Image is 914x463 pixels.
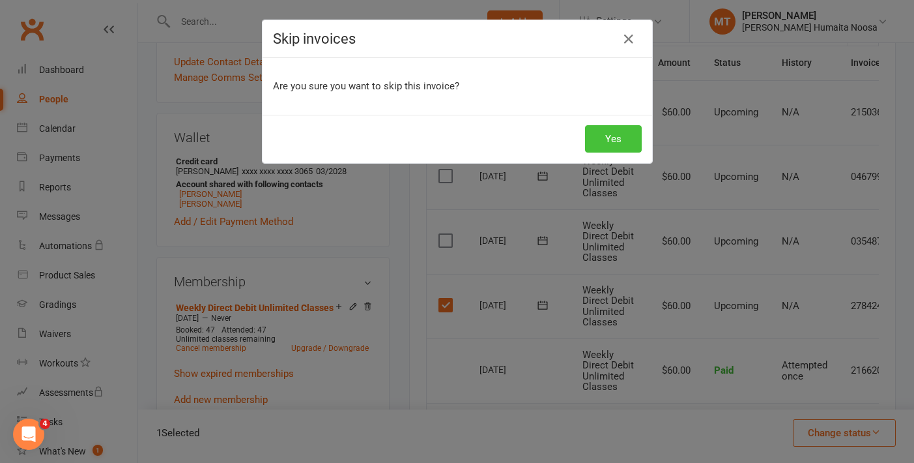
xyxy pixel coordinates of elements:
[585,125,642,153] button: Yes
[273,31,642,47] h4: Skip invoices
[273,80,459,92] span: Are you sure you want to skip this invoice?
[40,419,50,429] span: 4
[618,29,639,50] button: Close
[13,419,44,450] iframe: Intercom live chat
